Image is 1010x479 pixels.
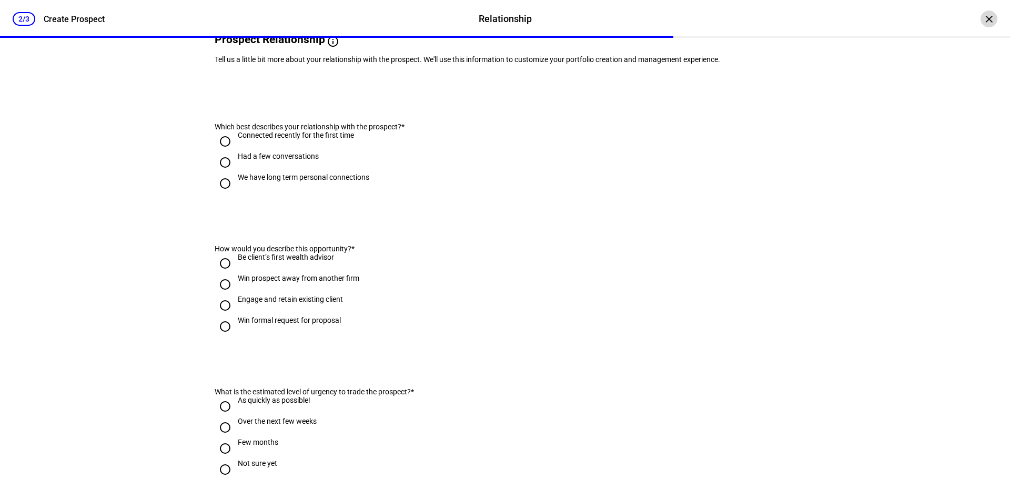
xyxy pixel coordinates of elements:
[238,417,317,425] div: Over the next few weeks
[479,12,532,26] div: Relationship
[238,459,277,467] div: Not sure yet
[238,173,369,181] div: We have long term personal connections
[215,33,325,46] span: Prospect Relationship
[238,295,343,303] div: Engage and retain existing client
[981,11,997,27] div: ×
[238,396,310,404] div: As quickly as possible!
[238,131,354,139] div: Connected recently for the first time
[339,35,405,48] span: Why we ask
[238,253,334,261] div: Be client’s first wealth advisor
[13,12,35,26] div: 2/3
[215,244,351,253] span: How would you describe this opportunity?
[238,152,319,160] div: Had a few conversations
[44,14,105,24] div: Create Prospect
[327,35,339,48] mat-icon: info
[238,316,341,324] div: Win formal request for proposal
[215,123,401,131] span: Which best describes your relationship with the prospect?
[238,274,359,282] div: Win prospect away from another firm
[215,388,411,396] span: What is the estimated level of urgency to trade the prospect?
[238,438,278,446] div: Few months
[215,55,795,64] div: Tell us a little bit more about your relationship with the prospect. We'll use this information t...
